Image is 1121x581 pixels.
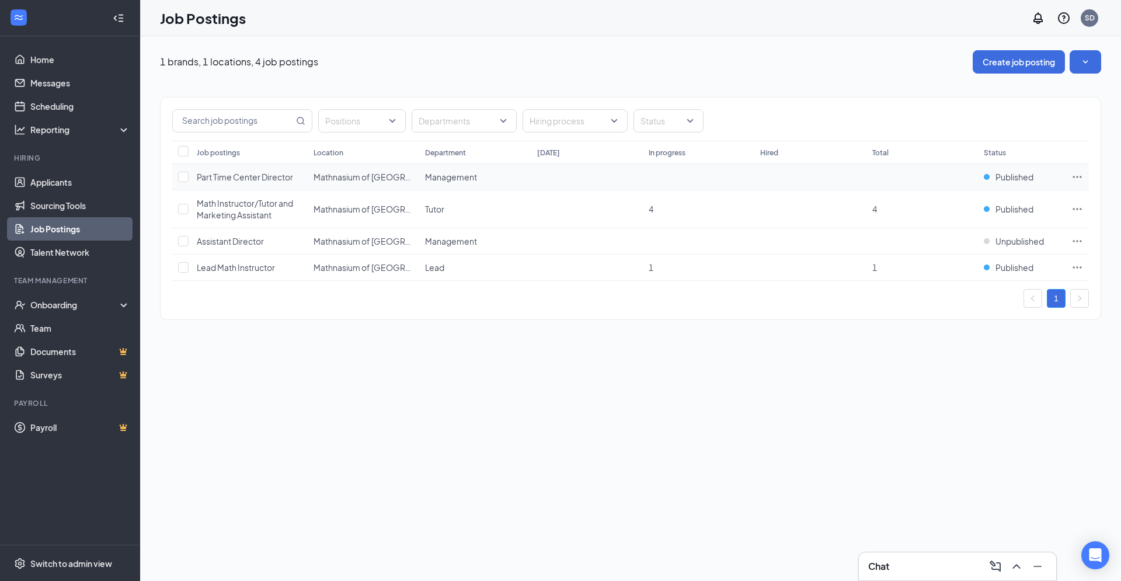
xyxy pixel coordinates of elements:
[30,48,130,71] a: Home
[14,276,128,286] div: Team Management
[160,55,318,68] p: 1 brands, 1 locations, 4 job postings
[995,235,1044,247] span: Unpublished
[986,557,1005,576] button: ComposeMessage
[30,124,131,135] div: Reporting
[30,95,130,118] a: Scheduling
[425,204,444,214] span: Tutor
[314,204,457,214] span: Mathnasium of [GEOGRAPHIC_DATA]
[314,262,457,273] span: Mathnasium of [GEOGRAPHIC_DATA]
[14,299,26,311] svg: UserCheck
[866,141,978,164] th: Total
[173,110,294,132] input: Search job postings
[30,316,130,340] a: Team
[197,172,293,182] span: Part Time Center Director
[1071,262,1083,273] svg: Ellipses
[308,190,419,228] td: Mathnasium of Wood Ridge
[30,299,120,311] div: Onboarding
[30,558,112,569] div: Switch to admin view
[973,50,1065,74] button: Create job posting
[1047,290,1065,307] a: 1
[419,255,531,281] td: Lead
[995,171,1033,183] span: Published
[197,148,240,158] div: Job postings
[197,236,264,246] span: Assistant Director
[30,171,130,194] a: Applicants
[30,217,130,241] a: Job Postings
[1031,11,1045,25] svg: Notifications
[1071,235,1083,247] svg: Ellipses
[30,340,130,363] a: DocumentsCrown
[14,153,128,163] div: Hiring
[531,141,643,164] th: [DATE]
[643,141,754,164] th: In progress
[160,8,246,28] h1: Job Postings
[1057,11,1071,25] svg: QuestionInfo
[296,116,305,126] svg: MagnifyingGlass
[30,363,130,387] a: SurveysCrown
[754,141,866,164] th: Hired
[1070,289,1089,308] li: Next Page
[1071,171,1083,183] svg: Ellipses
[425,262,444,273] span: Lead
[30,241,130,264] a: Talent Network
[988,559,1002,573] svg: ComposeMessage
[30,194,130,217] a: Sourcing Tools
[419,164,531,190] td: Management
[872,204,877,214] span: 4
[314,148,343,158] div: Location
[30,71,130,95] a: Messages
[1007,557,1026,576] button: ChevronUp
[308,228,419,255] td: Mathnasium of Wood Ridge
[1081,541,1109,569] div: Open Intercom Messenger
[649,262,653,273] span: 1
[1023,289,1042,308] button: left
[1085,13,1095,23] div: SD
[308,164,419,190] td: Mathnasium of Wood Ridge
[425,236,477,246] span: Management
[419,190,531,228] td: Tutor
[1009,559,1023,573] svg: ChevronUp
[1023,289,1042,308] li: Previous Page
[978,141,1066,164] th: Status
[13,12,25,23] svg: WorkstreamLogo
[1076,295,1083,302] span: right
[868,560,889,573] h3: Chat
[872,262,877,273] span: 1
[197,198,293,220] span: Math Instructor/Tutor and Marketing Assistant
[14,124,26,135] svg: Analysis
[308,255,419,281] td: Mathnasium of Wood Ridge
[425,172,477,182] span: Management
[1070,289,1089,308] button: right
[1047,289,1066,308] li: 1
[1071,203,1083,215] svg: Ellipses
[1029,295,1036,302] span: left
[419,228,531,255] td: Management
[995,203,1033,215] span: Published
[14,558,26,569] svg: Settings
[425,148,466,158] div: Department
[995,262,1033,273] span: Published
[1070,50,1101,74] button: SmallChevronDown
[314,172,457,182] span: Mathnasium of [GEOGRAPHIC_DATA]
[1031,559,1045,573] svg: Minimize
[1028,557,1047,576] button: Minimize
[113,12,124,24] svg: Collapse
[30,416,130,439] a: PayrollCrown
[1080,56,1091,68] svg: SmallChevronDown
[14,398,128,408] div: Payroll
[649,204,653,214] span: 4
[197,262,275,273] span: Lead Math Instructor
[314,236,457,246] span: Mathnasium of [GEOGRAPHIC_DATA]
